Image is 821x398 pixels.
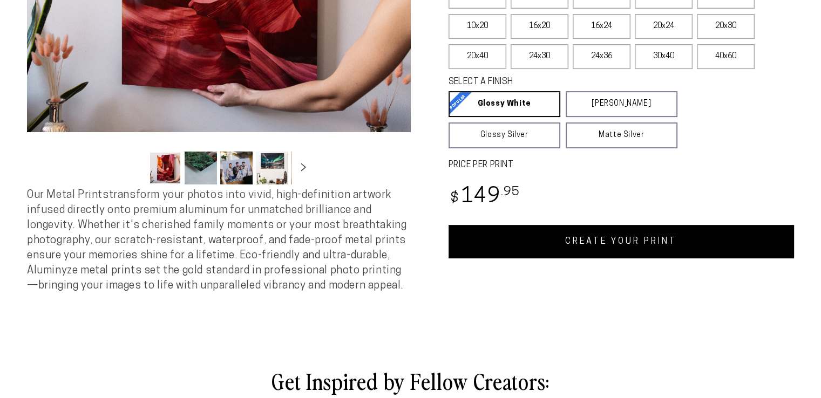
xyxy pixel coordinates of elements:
a: Matte Silver [566,122,677,148]
button: Load image 4 in gallery view [256,152,288,184]
button: Load image 3 in gallery view [220,152,253,184]
label: 10x20 [449,14,506,39]
label: 20x40 [449,44,506,69]
label: 16x20 [511,14,568,39]
a: Glossy Silver [449,122,560,148]
button: Slide left [122,156,146,180]
span: Our Metal Prints transform your photos into vivid, high-definition artwork infused directly onto ... [27,190,406,291]
button: Slide right [291,156,315,180]
label: 16x24 [573,14,630,39]
label: 20x24 [635,14,693,39]
label: 30x40 [635,44,693,69]
a: [PERSON_NAME] [566,91,677,117]
h2: Get Inspired by Fellow Creators: [108,367,713,395]
label: 24x30 [511,44,568,69]
legend: SELECT A FINISH [449,76,652,88]
span: $ [450,191,459,206]
label: 24x36 [573,44,630,69]
label: 20x30 [697,14,755,39]
a: CREATE YOUR PRINT [449,225,795,258]
button: Load image 2 in gallery view [185,152,217,184]
bdi: 149 [449,187,520,208]
a: Glossy White [449,91,560,117]
sup: .95 [501,186,520,198]
label: 40x60 [697,44,755,69]
label: PRICE PER PRINT [449,159,795,171]
button: Load image 1 in gallery view [149,152,181,184]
